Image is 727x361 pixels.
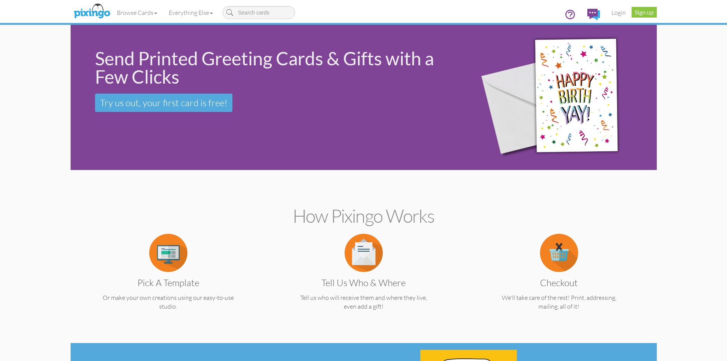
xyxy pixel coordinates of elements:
[287,278,441,288] h3: Tell us Who & Where
[467,14,652,181] img: 942c5090-71ba-4bfc-9a92-ca782dcda692.png
[345,234,383,272] img: item.alt
[84,206,643,226] h2: How Pixingo works
[85,293,251,311] p: Or make your own creations using our easy-to-use studio.
[476,293,642,311] p: We'll take care of the rest! Print, addressing, mailing, all of it!
[95,94,232,112] a: Try us out, your first card is free!
[222,6,295,19] input: Search cards
[281,293,447,311] p: Tell us who will receive them and where they live, even add a gift!
[482,278,636,288] h3: Checkout
[476,248,642,311] a: Checkout We'll take care of the rest! Print, addressing, mailing, all of it!
[95,49,455,86] div: Send Printed Greeting Cards & Gifts with a Few Clicks
[632,7,657,18] a: Sign up
[100,97,227,108] span: Try us out, your first card is free!
[111,3,163,22] a: Browse Cards
[587,9,600,20] img: comments.svg
[72,2,112,21] img: pixingo logo
[606,3,632,22] a: Login
[281,248,447,311] a: Tell us Who & Where Tell us who will receive them and where they live, even add a gift!
[85,248,251,311] a: Pick a Template Or make your own creations using our easy-to-use studio.
[540,234,578,272] img: item.alt
[163,3,219,22] a: Everything Else
[91,278,245,288] h3: Pick a Template
[149,234,187,272] img: item.alt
